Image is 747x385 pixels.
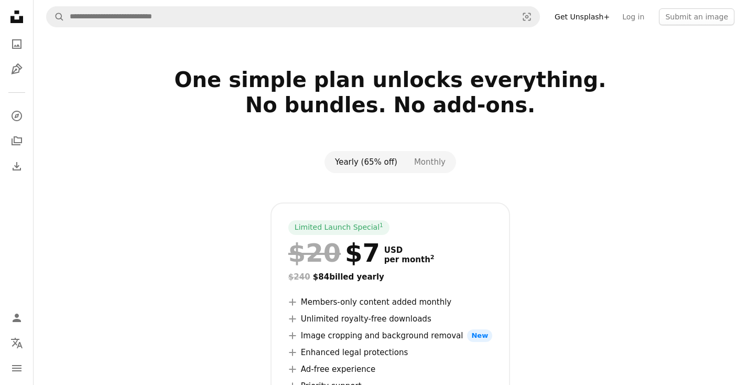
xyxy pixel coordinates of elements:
button: Search Unsplash [47,7,64,27]
span: per month [384,255,435,264]
div: $7 [288,239,380,266]
li: Members-only content added monthly [288,296,492,308]
button: Yearly (65% off) [327,153,406,171]
a: Home — Unsplash [6,6,27,29]
sup: 2 [430,254,435,261]
span: USD [384,245,435,255]
span: $20 [288,239,341,266]
li: Ad-free experience [288,363,492,376]
span: $240 [288,272,310,282]
button: Visual search [514,7,539,27]
a: Photos [6,34,27,55]
a: 1 [377,222,385,233]
span: New [467,329,492,342]
h2: One simple plan unlocks everything. No bundles. No add-ons. [53,67,728,143]
a: Explore [6,105,27,126]
button: Language [6,333,27,354]
button: Menu [6,358,27,379]
button: Monthly [406,153,454,171]
li: Image cropping and background removal [288,329,492,342]
div: $84 billed yearly [288,271,492,283]
a: 2 [428,255,437,264]
form: Find visuals sitewide [46,6,540,27]
a: Collections [6,131,27,152]
a: Log in [616,8,651,25]
li: Unlimited royalty-free downloads [288,313,492,325]
a: Download History [6,156,27,177]
a: Log in / Sign up [6,307,27,328]
div: Limited Launch Special [288,220,389,235]
a: Get Unsplash+ [548,8,616,25]
a: Illustrations [6,59,27,80]
sup: 1 [380,222,383,228]
li: Enhanced legal protections [288,346,492,359]
button: Submit an image [659,8,734,25]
